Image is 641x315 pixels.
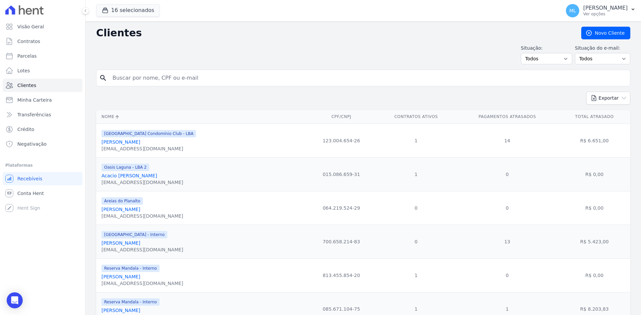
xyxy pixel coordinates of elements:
a: Acacio [PERSON_NAME] [101,173,157,178]
label: Situação: [521,45,572,52]
div: Plataformas [5,161,80,169]
a: [PERSON_NAME] [101,274,140,279]
a: Recebíveis [3,172,82,185]
td: 015.086.659-31 [306,157,376,191]
td: 813.455.854-20 [306,258,376,292]
a: [PERSON_NAME] [101,240,140,246]
a: [PERSON_NAME] [101,308,140,313]
a: Transferências [3,108,82,121]
td: R$ 5.423,00 [559,225,630,258]
div: [EMAIL_ADDRESS][DOMAIN_NAME] [101,179,183,186]
span: Oasis Laguna - LBA 2 [101,164,149,171]
td: 1 [376,157,456,191]
span: Transferências [17,111,51,118]
td: 123.004.654-26 [306,124,376,157]
button: ML [PERSON_NAME] Ver opções [561,1,641,20]
th: CPF/CNPJ [306,110,376,124]
span: [GEOGRAPHIC_DATA] - Interno [101,231,167,238]
div: [EMAIL_ADDRESS][DOMAIN_NAME] [101,280,183,287]
a: Negativação [3,137,82,151]
span: [GEOGRAPHIC_DATA] Condomínio Club - LBA [101,130,196,137]
p: [PERSON_NAME] [583,5,628,11]
td: R$ 0,00 [559,157,630,191]
p: Ver opções [583,11,628,17]
a: Minha Carteira [3,93,82,107]
div: [EMAIL_ADDRESS][DOMAIN_NAME] [101,145,196,152]
span: Areias do Planalto [101,197,143,205]
td: 0 [456,191,559,225]
span: Clientes [17,82,36,89]
td: 13 [456,225,559,258]
a: Lotes [3,64,82,77]
th: Pagamentos Atrasados [456,110,559,124]
button: Exportar [586,92,630,105]
td: 1 [376,124,456,157]
td: R$ 0,00 [559,191,630,225]
td: 064.219.524-29 [306,191,376,225]
th: Nome [96,110,306,124]
a: Clientes [3,79,82,92]
label: Situação do e-mail: [575,45,630,52]
td: 1 [376,258,456,292]
i: search [99,74,107,82]
div: [EMAIL_ADDRESS][DOMAIN_NAME] [101,246,183,253]
span: Crédito [17,126,34,133]
span: Reserva Mandala - Interno [101,298,160,306]
span: ML [569,8,576,13]
button: 16 selecionados [96,4,160,17]
span: Reserva Mandala - Interno [101,265,160,272]
td: R$ 0,00 [559,258,630,292]
a: [PERSON_NAME] [101,207,140,212]
span: Visão Geral [17,23,44,30]
span: Minha Carteira [17,97,52,103]
a: Parcelas [3,49,82,63]
div: [EMAIL_ADDRESS][DOMAIN_NAME] [101,213,183,219]
td: R$ 6.651,00 [559,124,630,157]
a: Contratos [3,35,82,48]
td: 0 [456,157,559,191]
th: Contratos Ativos [376,110,456,124]
span: Lotes [17,67,30,74]
a: Novo Cliente [581,27,630,39]
th: Total Atrasado [559,110,630,124]
a: Conta Hent [3,187,82,200]
td: 0 [376,225,456,258]
td: 0 [456,258,559,292]
td: 14 [456,124,559,157]
span: Negativação [17,141,47,147]
h2: Clientes [96,27,571,39]
a: Crédito [3,123,82,136]
span: Recebíveis [17,175,42,182]
div: Open Intercom Messenger [7,292,23,308]
span: Contratos [17,38,40,45]
a: Visão Geral [3,20,82,33]
span: Parcelas [17,53,37,59]
td: 700.658.214-83 [306,225,376,258]
a: [PERSON_NAME] [101,139,140,145]
td: 0 [376,191,456,225]
span: Conta Hent [17,190,44,197]
input: Buscar por nome, CPF ou e-mail [109,71,627,85]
